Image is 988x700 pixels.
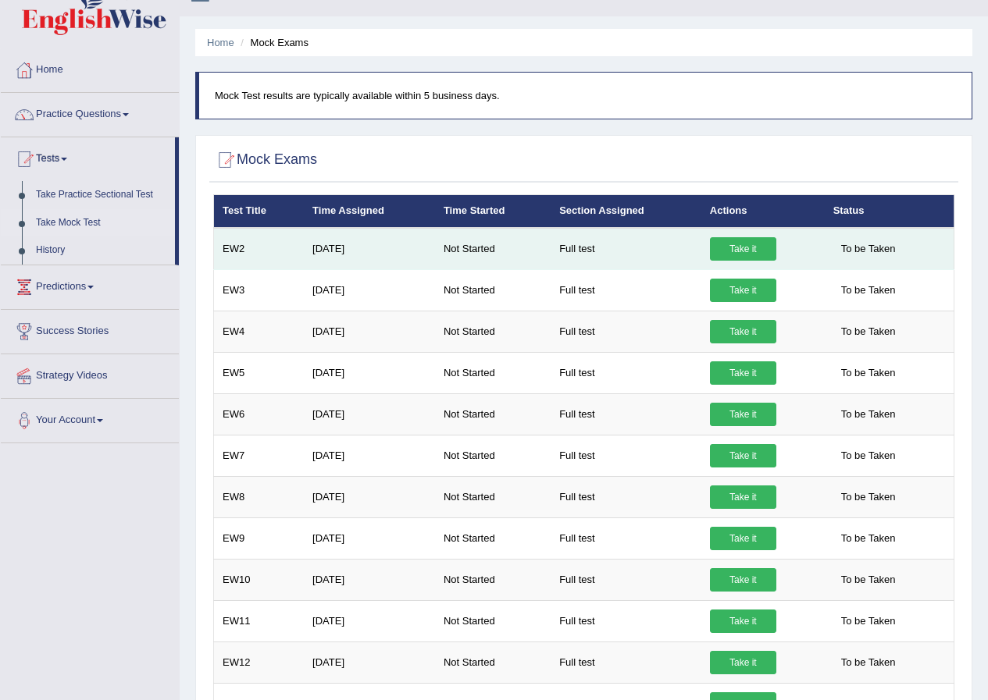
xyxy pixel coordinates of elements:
td: EW9 [214,517,305,559]
a: Take it [710,361,776,385]
a: Home [1,48,179,87]
a: Strategy Videos [1,354,179,393]
td: EW11 [214,600,305,641]
a: Tests [1,137,175,176]
td: EW10 [214,559,305,600]
td: Full test [551,228,701,270]
td: Not Started [435,393,551,435]
span: To be Taken [833,444,904,467]
td: [DATE] [304,228,435,270]
td: Full test [551,269,701,311]
td: [DATE] [304,476,435,517]
td: Not Started [435,435,551,476]
td: EW8 [214,476,305,517]
td: EW12 [214,641,305,683]
a: Take it [710,444,776,467]
td: [DATE] [304,311,435,352]
th: Time Assigned [304,195,435,228]
a: Take it [710,651,776,674]
th: Time Started [435,195,551,228]
span: To be Taken [833,403,904,426]
span: To be Taken [833,527,904,550]
td: Not Started [435,559,551,600]
a: Take Mock Test [29,209,175,237]
a: Success Stories [1,310,179,349]
a: Home [207,37,234,48]
td: Not Started [435,641,551,683]
span: To be Taken [833,361,904,385]
a: Take it [710,320,776,343]
td: Full test [551,600,701,641]
td: EW5 [214,352,305,393]
td: EW3 [214,269,305,311]
th: Section Assigned [551,195,701,228]
td: Full test [551,435,701,476]
h2: Mock Exams [213,148,317,172]
td: Not Started [435,476,551,517]
td: Full test [551,476,701,517]
a: Take it [710,568,776,592]
th: Status [825,195,954,228]
td: Full test [551,393,701,435]
td: Not Started [435,517,551,559]
a: Take it [710,485,776,509]
td: Not Started [435,228,551,270]
td: [DATE] [304,269,435,311]
td: [DATE] [304,352,435,393]
a: Take Practice Sectional Test [29,181,175,209]
td: [DATE] [304,600,435,641]
td: [DATE] [304,559,435,600]
td: [DATE] [304,393,435,435]
td: [DATE] [304,517,435,559]
td: [DATE] [304,641,435,683]
td: Not Started [435,600,551,641]
td: EW7 [214,435,305,476]
a: Take it [710,237,776,261]
a: Take it [710,403,776,426]
span: To be Taken [833,485,904,509]
td: Not Started [435,311,551,352]
td: EW6 [214,393,305,435]
a: Take it [710,609,776,633]
span: To be Taken [833,237,904,261]
td: Full test [551,311,701,352]
td: Not Started [435,352,551,393]
td: [DATE] [304,435,435,476]
span: To be Taken [833,320,904,343]
span: To be Taken [833,279,904,302]
span: To be Taken [833,609,904,633]
td: Full test [551,641,701,683]
td: Full test [551,517,701,559]
th: Test Title [214,195,305,228]
a: Take it [710,279,776,302]
span: To be Taken [833,651,904,674]
li: Mock Exams [237,35,309,50]
td: Full test [551,559,701,600]
a: History [29,236,175,265]
a: Predictions [1,265,179,304]
p: Mock Test results are typically available within 5 business days. [215,88,956,103]
a: Your Account [1,399,179,438]
th: Actions [701,195,825,228]
td: EW2 [214,228,305,270]
a: Take it [710,527,776,550]
a: Practice Questions [1,93,179,132]
td: Not Started [435,269,551,311]
td: EW4 [214,311,305,352]
span: To be Taken [833,568,904,592]
td: Full test [551,352,701,393]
